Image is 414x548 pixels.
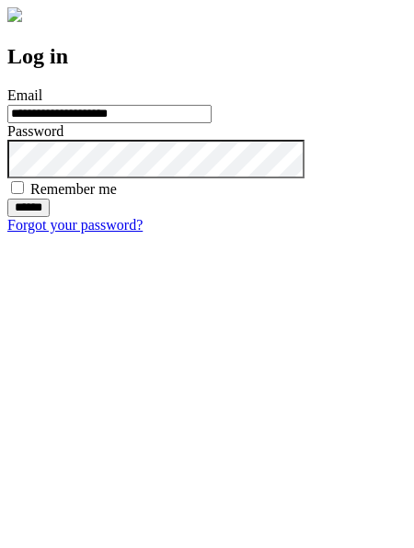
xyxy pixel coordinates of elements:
label: Password [7,123,63,139]
label: Remember me [30,181,117,197]
h2: Log in [7,44,407,69]
label: Email [7,87,42,103]
a: Forgot your password? [7,217,143,233]
img: logo-4e3dc11c47720685a147b03b5a06dd966a58ff35d612b21f08c02c0306f2b779.png [7,7,22,22]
